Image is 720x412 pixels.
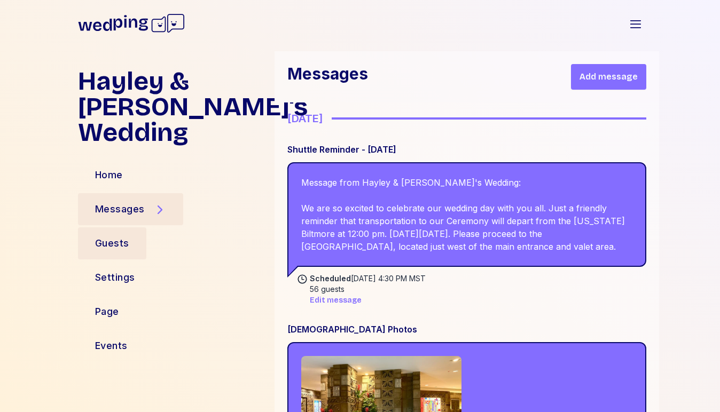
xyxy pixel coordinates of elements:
div: Messages [95,202,145,217]
div: Events [95,338,128,353]
div: [DATE] 4:30 PM MST [310,273,426,284]
h1: Hayley & [PERSON_NAME]'s Wedding [78,68,266,145]
h1: Messages [287,64,368,90]
div: Shuttle Reminder - [DATE] [287,143,646,156]
div: Page [95,304,119,319]
button: Edit message [310,295,362,306]
div: [DEMOGRAPHIC_DATA] Photos [287,323,646,336]
span: Add message [580,70,638,83]
div: Message from Hayley & [PERSON_NAME]'s Wedding: We are so excited to celebrate our wedding day wit... [287,162,646,267]
span: Scheduled [310,274,351,283]
div: Guests [95,236,129,251]
div: Home [95,168,123,183]
button: Add message [571,64,646,90]
div: 56 guests [310,284,345,295]
div: Settings [95,270,135,285]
